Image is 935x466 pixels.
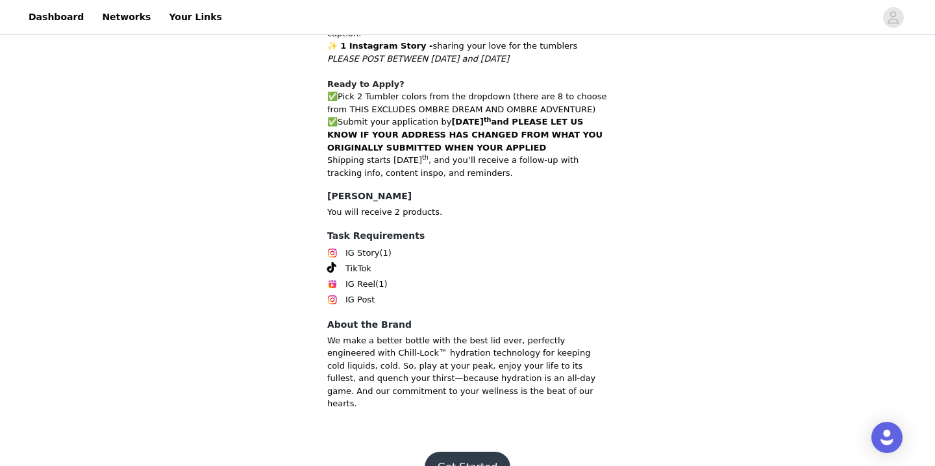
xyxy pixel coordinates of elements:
p: We make a better bottle with the best lid ever, perfectly engineered with Chill-Lock™ hydration t... [327,334,608,410]
p: You will receive 2 products. [327,206,608,219]
span: ✨ [327,41,338,51]
strong: Ready to Apply? [327,79,405,89]
p: Pick 2 Tumbler colors from the dropdown (there are 8 to choose from THIS EXCLUDES OMBRE DREAM AND... [327,90,608,154]
span: (1) [379,247,391,260]
div: avatar [887,7,899,28]
img: Instagram Icon [327,295,338,305]
sup: th [422,154,429,161]
img: Instagram Reels Icon [327,279,338,289]
div: Open Intercom Messenger [871,422,903,453]
span: IG Story [345,247,379,260]
h4: [PERSON_NAME] [327,190,608,203]
h4: Task Requirements [327,229,608,243]
a: Your Links [161,3,230,32]
strong: [DATE] and PLEASE LET US KNOW IF YOUR ADDRESS HAS CHANGED FROM WHAT YOU ORIGINALLY SUBMITTED WHEN... [327,117,603,152]
span: ✅ [327,117,338,127]
em: PLEASE POST BETWEEN [DATE] and [DATE] [327,54,509,64]
p: Shipping starts [DATE] , and you’ll receive a follow-up with tracking info, content inspo, and re... [327,154,608,179]
span: (1) [375,278,387,291]
sup: th [484,116,492,123]
span: IG Post [345,293,375,306]
img: Instagram Icon [327,248,338,258]
span: TikTok [345,262,371,275]
span: ✅ [327,92,338,101]
span: IG Reel [345,278,375,291]
a: Networks [94,3,158,32]
strong: 1 Instagram Story - [340,41,432,51]
a: Dashboard [21,3,92,32]
h4: About the Brand [327,318,608,332]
